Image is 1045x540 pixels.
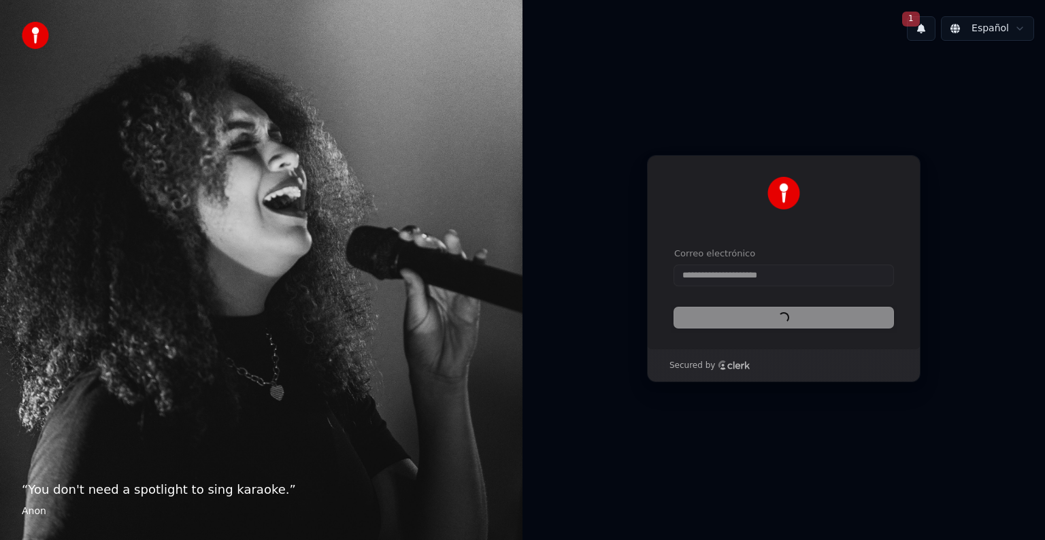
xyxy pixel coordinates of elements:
[669,360,715,371] p: Secured by
[902,12,920,27] span: 1
[907,16,935,41] button: 1
[767,177,800,209] img: Youka
[718,360,750,370] a: Clerk logo
[22,22,49,49] img: youka
[22,480,501,499] p: “ You don't need a spotlight to sing karaoke. ”
[22,505,501,518] footer: Anon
